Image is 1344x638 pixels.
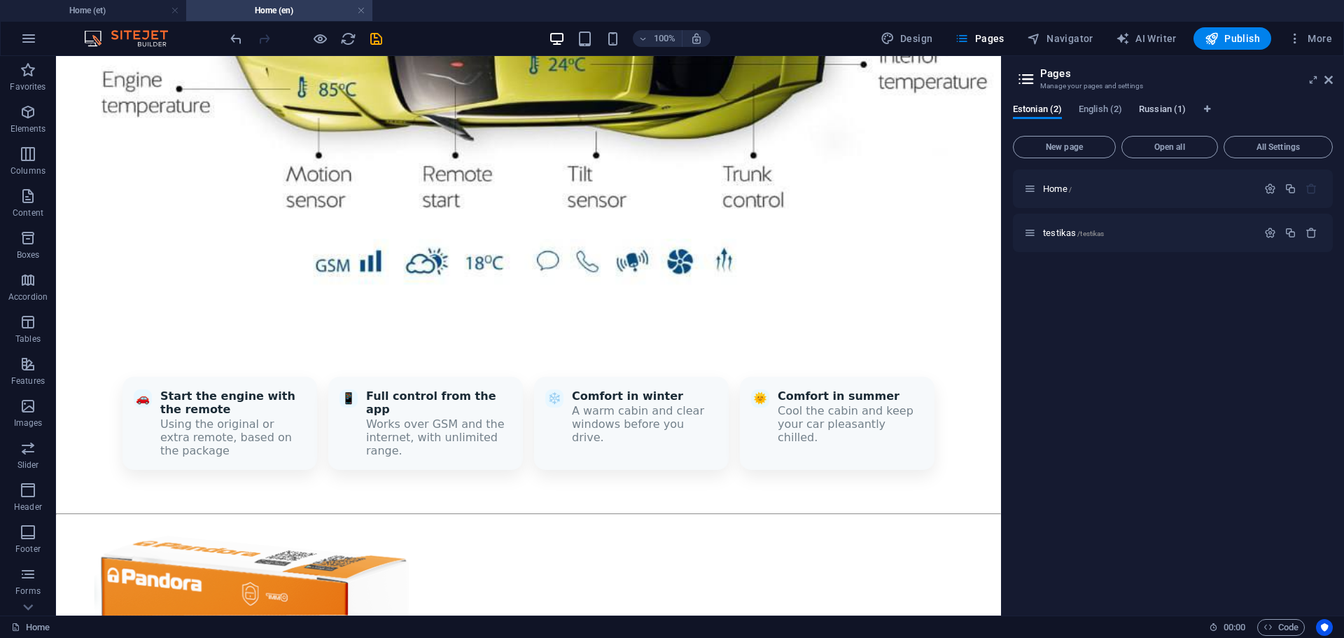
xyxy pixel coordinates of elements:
[1205,32,1260,46] span: Publish
[881,32,933,46] span: Design
[1019,143,1109,151] span: New page
[15,333,41,345] p: Tables
[1230,143,1326,151] span: All Settings
[1284,227,1296,239] div: Duplicate
[1069,186,1072,193] span: /
[1043,228,1104,238] span: Click to open page
[1257,619,1305,636] button: Code
[633,30,682,47] button: 100%
[1128,143,1212,151] span: Open all
[1305,183,1317,195] div: The startpage cannot be deleted
[367,30,384,47] button: save
[1224,136,1333,158] button: All Settings
[1264,227,1276,239] div: Settings
[1284,183,1296,195] div: Duplicate
[1079,101,1122,120] span: English (2)
[15,585,41,597] p: Forms
[17,459,39,471] p: Slider
[11,375,45,387] p: Features
[10,165,45,176] p: Columns
[1264,183,1276,195] div: Settings
[1209,619,1246,636] h6: Session time
[1139,101,1186,120] span: Russian (1)
[1224,619,1245,636] span: 00 00
[17,249,40,261] p: Boxes
[949,27,1009,50] button: Pages
[1013,104,1333,130] div: Language Tabs
[186,3,372,18] h4: Home (en)
[1288,32,1332,46] span: More
[8,291,48,303] p: Accordion
[1110,27,1182,50] button: AI Writer
[1040,67,1333,80] h2: Pages
[339,30,356,47] button: reload
[227,30,244,47] button: undo
[368,31,384,47] i: Save (Ctrl+S)
[1121,136,1218,158] button: Open all
[14,501,42,513] p: Header
[1193,27,1271,50] button: Publish
[1233,622,1235,632] span: :
[11,619,50,636] a: Click to cancel selection. Double-click to open Pages
[14,417,43,429] p: Images
[10,123,46,134] p: Elements
[690,32,703,45] i: On resize automatically adjust zoom level to fit chosen device.
[1027,32,1093,46] span: Navigator
[654,30,676,47] h6: 100%
[1282,27,1338,50] button: More
[1077,230,1104,237] span: /testikas
[1021,27,1099,50] button: Navigator
[80,30,185,47] img: Editor Logo
[13,207,43,219] p: Content
[875,27,939,50] button: Design
[15,543,41,555] p: Footer
[1316,619,1333,636] button: Usercentrics
[955,32,1004,46] span: Pages
[1013,136,1116,158] button: New page
[1305,227,1317,239] div: Remove
[1013,101,1062,120] span: Estonian (2)
[1039,228,1257,237] div: testikas/testikas
[875,27,939,50] div: Design (Ctrl+Alt+Y)
[1039,184,1257,193] div: Home/
[1043,183,1072,194] span: Click to open page
[228,31,244,47] i: Undo: Change HTML (Ctrl+Z)
[1263,619,1298,636] span: Code
[1116,32,1177,46] span: AI Writer
[10,81,45,92] p: Favorites
[340,31,356,47] i: Reload page
[1040,80,1305,92] h3: Manage your pages and settings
